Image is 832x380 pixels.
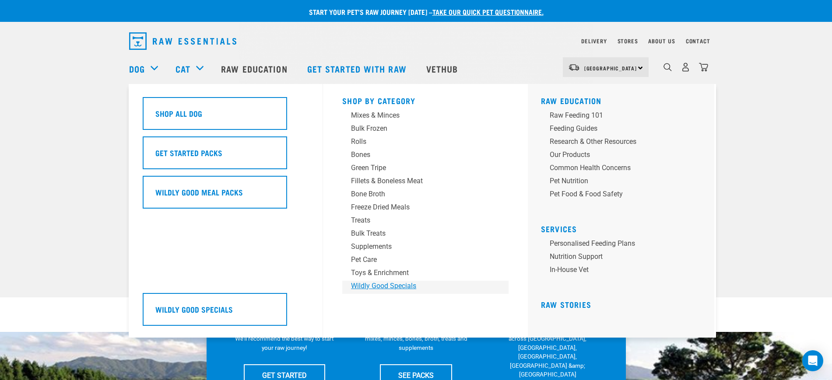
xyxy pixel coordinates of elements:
h5: Services [541,224,707,231]
div: Bones [351,150,488,160]
a: Toys & Enrichment [342,268,509,281]
h5: Shop All Dog [155,108,202,119]
a: Pet Care [342,254,509,268]
a: In-house vet [541,265,707,278]
img: van-moving.png [568,63,580,71]
a: Treats [342,215,509,228]
a: Raw Education [541,98,602,103]
div: Toys & Enrichment [351,268,488,278]
h5: Wildly Good Specials [155,303,233,315]
a: Shop All Dog [143,97,309,136]
a: Supplements [342,241,509,254]
a: Our Products [541,150,707,163]
a: Mixes & Minces [342,110,509,123]
a: Bulk Frozen [342,123,509,136]
a: Raw Feeding 101 [541,110,707,123]
h5: Get Started Packs [155,147,222,158]
a: Bulk Treats [342,228,509,241]
div: Freeze Dried Meals [351,202,488,213]
a: Research & Other Resources [541,136,707,150]
a: Stores [618,39,638,42]
div: Our Products [550,150,686,160]
div: Green Tripe [351,163,488,173]
a: Raw Education [212,51,298,86]
p: We have 17 stores specialising in raw pet food &amp; nutritional advice across [GEOGRAPHIC_DATA],... [496,317,599,379]
a: Personalised Feeding Plans [541,238,707,251]
div: Treats [351,215,488,226]
a: Bone Broth [342,189,509,202]
a: Rolls [342,136,509,150]
h5: Wildly Good Meal Packs [155,186,243,198]
a: Raw Stories [541,302,591,307]
div: Pet Nutrition [550,176,686,186]
a: Fillets & Boneless Meat [342,176,509,189]
a: Pet Nutrition [541,176,707,189]
a: Vethub [418,51,469,86]
a: Delivery [581,39,607,42]
span: [GEOGRAPHIC_DATA] [584,66,637,70]
div: Open Intercom Messenger [802,350,823,371]
nav: dropdown navigation [122,29,710,53]
a: Wildly Good Specials [143,293,309,332]
div: Pet Food & Food Safety [550,189,686,199]
a: Freeze Dried Meals [342,202,509,215]
a: take our quick pet questionnaire. [432,10,544,14]
a: Green Tripe [342,163,509,176]
div: Pet Care [351,254,488,265]
div: Fillets & Boneless Meat [351,176,488,186]
a: Wildly Good Meal Packs [143,176,309,215]
a: Bones [342,150,509,163]
img: Raw Essentials Logo [129,32,236,50]
a: Get started with Raw [298,51,418,86]
a: Common Health Concerns [541,163,707,176]
div: Research & Other Resources [550,136,686,147]
a: Get Started Packs [143,136,309,176]
div: Raw Feeding 101 [550,110,686,121]
a: Nutrition Support [541,251,707,265]
div: Feeding Guides [550,123,686,134]
a: Pet Food & Food Safety [541,189,707,202]
a: Dog [129,62,145,75]
a: Feeding Guides [541,123,707,136]
a: About Us [648,39,675,42]
div: Bulk Frozen [351,123,488,134]
img: home-icon-1@2x.png [663,63,672,71]
div: Mixes & Minces [351,110,488,121]
img: home-icon@2x.png [699,63,708,72]
div: Supplements [351,241,488,252]
div: Bone Broth [351,189,488,199]
h5: Shop By Category [342,96,509,103]
div: Common Health Concerns [550,163,686,173]
div: Bulk Treats [351,228,488,239]
a: Wildly Good Specials [342,281,509,294]
a: Contact [686,39,710,42]
a: Cat [176,62,190,75]
div: Wildly Good Specials [351,281,488,291]
img: user.png [681,63,690,72]
div: Rolls [351,136,488,147]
